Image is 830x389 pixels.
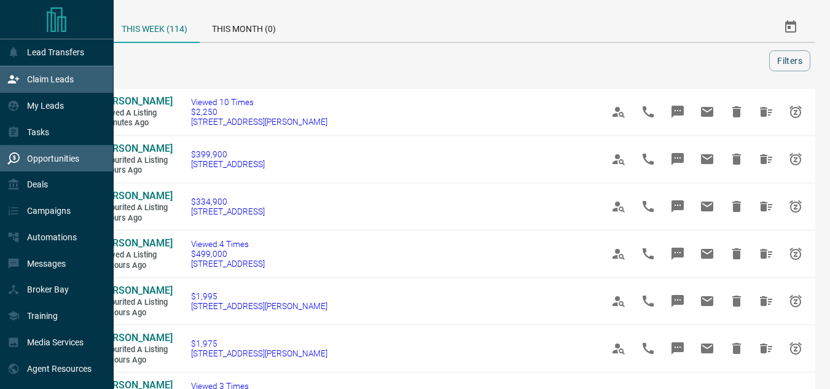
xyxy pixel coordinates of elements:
[722,334,751,363] span: Hide
[751,97,781,127] span: Hide All from Marcela Esguerra
[781,144,810,174] span: Snooze
[633,286,663,316] span: Call
[663,192,692,221] span: Message
[781,97,810,127] span: Snooze
[191,97,327,107] span: Viewed 10 Times
[98,155,172,166] span: Favourited a Listing
[98,250,172,261] span: Viewed a Listing
[191,97,327,127] a: Viewed 10 Times$2,250[STREET_ADDRESS][PERSON_NAME]
[776,12,805,42] button: Select Date Range
[191,291,327,311] a: $1,995[STREET_ADDRESS][PERSON_NAME]
[663,144,692,174] span: Message
[722,97,751,127] span: Hide
[722,144,751,174] span: Hide
[191,339,327,358] a: $1,975[STREET_ADDRESS][PERSON_NAME]
[663,286,692,316] span: Message
[191,159,265,169] span: [STREET_ADDRESS]
[98,165,172,176] span: 2 hours ago
[604,334,633,363] span: View Profile
[663,97,692,127] span: Message
[781,239,810,269] span: Snooze
[191,301,327,311] span: [STREET_ADDRESS][PERSON_NAME]
[722,239,751,269] span: Hide
[98,95,172,108] a: [PERSON_NAME]
[692,239,722,269] span: Email
[98,143,173,154] span: [PERSON_NAME]
[98,285,173,296] span: [PERSON_NAME]
[692,286,722,316] span: Email
[98,203,172,213] span: Favourited a Listing
[604,144,633,174] span: View Profile
[751,239,781,269] span: Hide All from Sandeep Raya
[200,12,288,42] div: This Month (0)
[98,332,173,344] span: [PERSON_NAME]
[722,192,751,221] span: Hide
[633,334,663,363] span: Call
[781,286,810,316] span: Snooze
[98,332,172,345] a: [PERSON_NAME]
[663,334,692,363] span: Message
[98,345,172,355] span: Favourited a Listing
[751,144,781,174] span: Hide All from Susan Collison
[781,192,810,221] span: Snooze
[98,118,172,128] span: 6 minutes ago
[692,334,722,363] span: Email
[604,286,633,316] span: View Profile
[98,297,172,308] span: Favourited a Listing
[191,259,265,269] span: [STREET_ADDRESS]
[98,95,173,107] span: [PERSON_NAME]
[191,239,265,269] a: Viewed 4 Times$499,000[STREET_ADDRESS]
[98,143,172,155] a: [PERSON_NAME]
[191,197,265,206] span: $334,900
[769,50,810,71] button: Filters
[191,339,327,348] span: $1,975
[98,355,172,366] span: 10 hours ago
[692,144,722,174] span: Email
[751,192,781,221] span: Hide All from Susan Collison
[633,97,663,127] span: Call
[98,190,172,203] a: [PERSON_NAME]
[191,239,265,249] span: Viewed 4 Times
[722,286,751,316] span: Hide
[781,334,810,363] span: Snooze
[191,206,265,216] span: [STREET_ADDRESS]
[191,348,327,358] span: [STREET_ADDRESS][PERSON_NAME]
[191,149,265,169] a: $399,900[STREET_ADDRESS]
[604,97,633,127] span: View Profile
[604,239,633,269] span: View Profile
[191,249,265,259] span: $499,000
[191,197,265,216] a: $334,900[STREET_ADDRESS]
[692,192,722,221] span: Email
[191,149,265,159] span: $399,900
[98,237,173,249] span: [PERSON_NAME]
[633,192,663,221] span: Call
[633,239,663,269] span: Call
[98,190,173,202] span: [PERSON_NAME]
[98,213,172,224] span: 2 hours ago
[191,291,327,301] span: $1,995
[191,107,327,117] span: $2,250
[751,334,781,363] span: Hide All from Marcela Esguerra
[604,192,633,221] span: View Profile
[692,97,722,127] span: Email
[633,144,663,174] span: Call
[663,239,692,269] span: Message
[98,237,172,250] a: [PERSON_NAME]
[98,285,172,297] a: [PERSON_NAME]
[98,108,172,119] span: Viewed a Listing
[98,308,172,318] span: 10 hours ago
[191,117,327,127] span: [STREET_ADDRESS][PERSON_NAME]
[109,12,200,43] div: This Week (114)
[98,261,172,271] span: 10 hours ago
[751,286,781,316] span: Hide All from Marcela Esguerra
